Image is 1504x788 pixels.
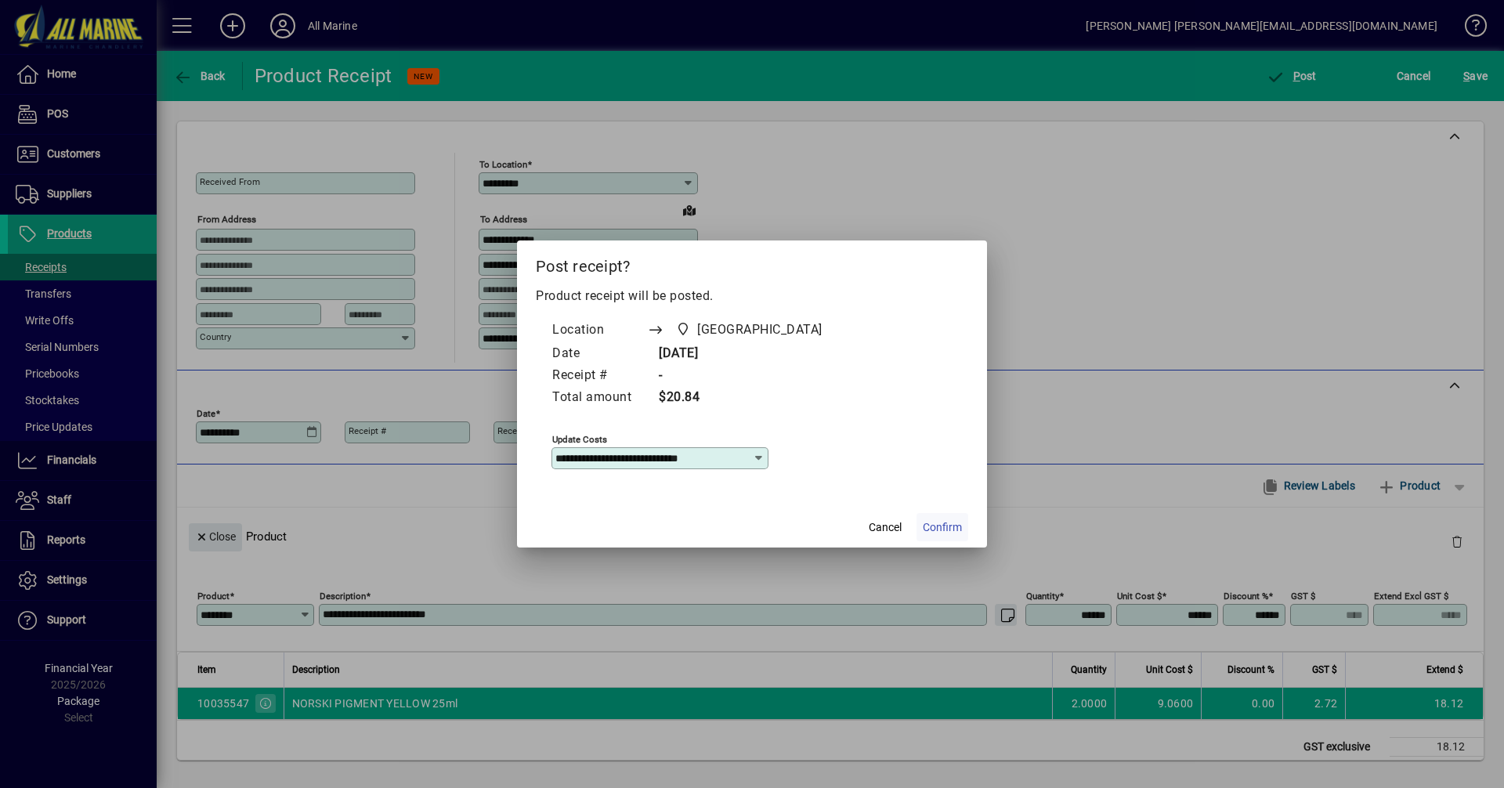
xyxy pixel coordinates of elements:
mat-label: Update costs [552,434,607,445]
p: Product receipt will be posted. [536,287,968,305]
span: Confirm [923,519,962,536]
td: Total amount [551,387,647,409]
td: [DATE] [647,343,852,365]
button: Confirm [916,513,968,541]
span: [GEOGRAPHIC_DATA] [697,320,822,339]
td: $20.84 [647,387,852,409]
span: Cancel [869,519,902,536]
h2: Post receipt? [517,240,987,286]
button: Cancel [860,513,910,541]
td: Receipt # [551,365,647,387]
td: Date [551,343,647,365]
span: Port Road [671,319,829,341]
td: - [647,365,852,387]
td: Location [551,318,647,343]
